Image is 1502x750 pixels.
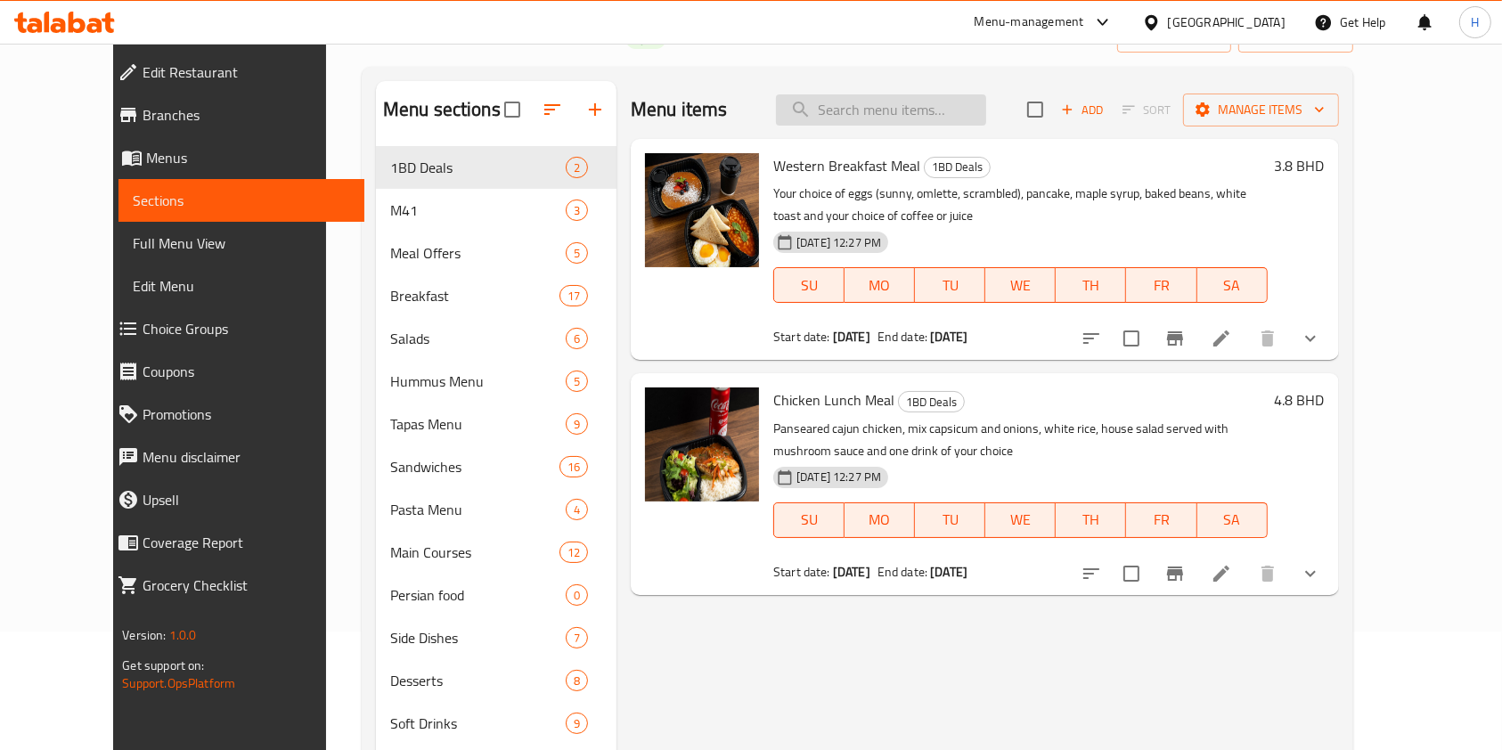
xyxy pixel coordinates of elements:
[376,274,616,317] div: Breakfast17
[376,403,616,445] div: Tapas Menu9
[1300,328,1321,349] svg: Show Choices
[146,147,350,168] span: Menus
[390,371,566,392] div: Hummus Menu
[143,532,350,553] span: Coverage Report
[567,330,587,347] span: 6
[1471,12,1479,32] span: H
[1126,267,1196,303] button: FR
[1058,100,1106,120] span: Add
[103,478,364,521] a: Upsell
[1131,25,1217,47] span: import
[773,267,845,303] button: SU
[992,507,1049,533] span: WE
[567,673,587,689] span: 8
[390,713,566,734] div: Soft Drinks
[560,459,587,476] span: 16
[566,328,588,349] div: items
[776,94,986,126] input: search
[1275,153,1325,178] h6: 3.8 BHD
[1204,273,1261,298] span: SA
[376,317,616,360] div: Salads6
[118,179,364,222] a: Sections
[390,413,566,435] span: Tapas Menu
[390,200,566,221] span: M41
[559,456,588,477] div: items
[376,189,616,232] div: M413
[1211,328,1232,349] a: Edit menu item
[1154,317,1196,360] button: Branch-specific-item
[1056,267,1126,303] button: TH
[390,157,566,178] span: 1BD Deals
[376,146,616,189] div: 1BD Deals2
[1113,555,1150,592] span: Select to update
[567,715,587,732] span: 9
[390,456,559,477] div: Sandwiches
[143,61,350,83] span: Edit Restaurant
[143,318,350,339] span: Choice Groups
[103,136,364,179] a: Menus
[922,507,978,533] span: TU
[789,469,888,485] span: [DATE] 12:27 PM
[645,153,759,267] img: Western Breakfast Meal
[567,245,587,262] span: 5
[390,328,566,349] span: Salads
[494,91,531,128] span: Select all sections
[103,564,364,607] a: Grocery Checklist
[645,387,759,501] img: Chicken Lunch Meal
[566,670,588,691] div: items
[133,275,350,297] span: Edit Menu
[574,88,616,131] button: Add section
[103,436,364,478] a: Menu disclaimer
[143,489,350,510] span: Upsell
[1246,317,1289,360] button: delete
[376,659,616,702] div: Desserts8
[390,499,566,520] span: Pasta Menu
[631,96,728,123] h2: Menu items
[1204,507,1261,533] span: SA
[566,584,588,606] div: items
[376,531,616,574] div: Main Courses12
[930,560,967,583] b: [DATE]
[985,267,1056,303] button: WE
[559,285,588,306] div: items
[122,654,204,677] span: Get support on:
[103,393,364,436] a: Promotions
[566,200,588,221] div: items
[143,361,350,382] span: Coupons
[878,560,927,583] span: End date:
[143,575,350,596] span: Grocery Checklist
[1246,552,1289,595] button: delete
[1183,94,1339,126] button: Manage items
[559,542,588,563] div: items
[566,242,588,264] div: items
[118,222,364,265] a: Full Menu View
[390,242,566,264] span: Meal Offers
[878,325,927,348] span: End date:
[390,670,566,691] span: Desserts
[390,627,566,648] span: Side Dishes
[922,273,978,298] span: TU
[390,584,566,606] div: Persian food
[133,190,350,211] span: Sections
[1289,317,1332,360] button: show more
[567,587,587,604] span: 0
[781,507,837,533] span: SU
[103,307,364,350] a: Choice Groups
[773,152,920,179] span: Western Breakfast Meal
[773,418,1268,462] p: Panseared cajun chicken, mix capsicum and onions, white rice, house salad served with mushroom sa...
[925,157,990,177] span: 1BD Deals
[376,360,616,403] div: Hummus Menu5
[1054,96,1111,124] button: Add
[1056,502,1126,538] button: TH
[773,502,845,538] button: SU
[1133,273,1189,298] span: FR
[567,501,587,518] span: 4
[773,560,830,583] span: Start date:
[390,542,559,563] span: Main Courses
[773,387,894,413] span: Chicken Lunch Meal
